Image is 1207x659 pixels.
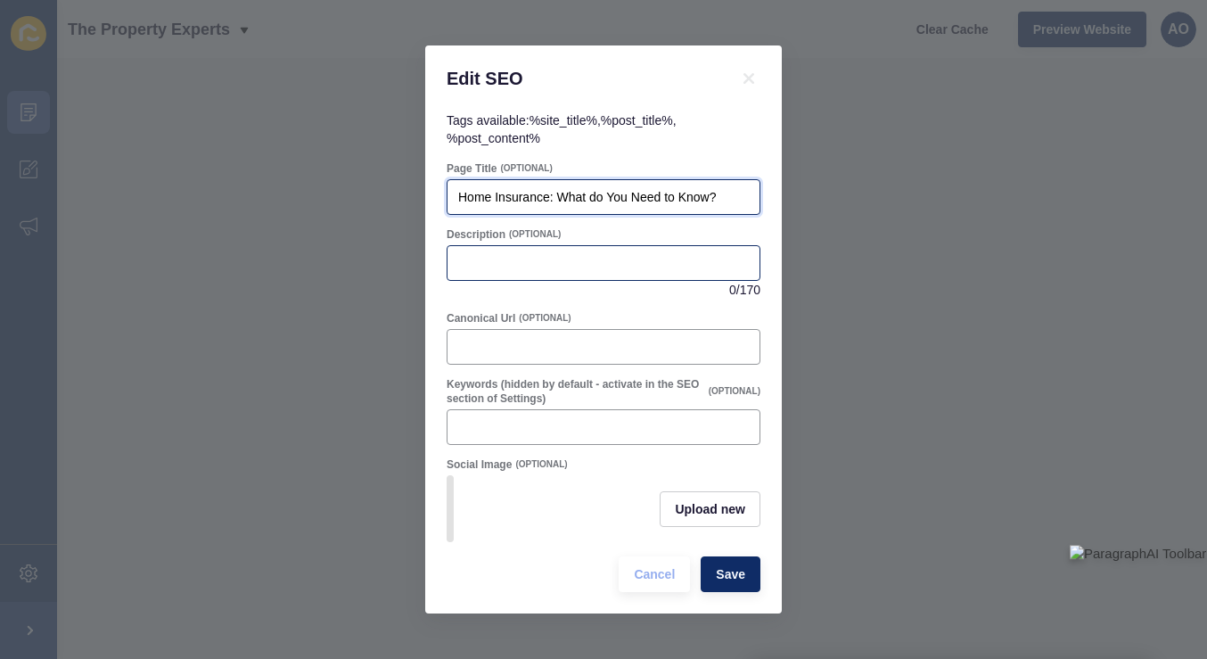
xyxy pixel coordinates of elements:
label: Page Title [447,161,497,176]
span: Save [716,565,745,583]
span: (OPTIONAL) [500,162,552,175]
span: Upload new [675,500,745,518]
span: Tags available: , , [447,113,677,145]
label: Description [447,227,505,242]
label: Canonical Url [447,311,515,325]
button: Upload new [660,491,760,527]
label: Keywords (hidden by default - activate in the SEO section of Settings) [447,377,705,406]
code: %site_title% [530,113,597,128]
button: Save [701,556,760,592]
span: (OPTIONAL) [519,312,571,325]
span: 170 [740,281,760,299]
span: (OPTIONAL) [515,458,567,471]
span: Cancel [634,565,675,583]
label: Social Image [447,457,512,472]
span: 0 [729,281,736,299]
code: %post_content% [447,131,540,145]
span: / [736,281,740,299]
span: (OPTIONAL) [709,385,760,398]
code: %post_title% [601,113,673,128]
h1: Edit SEO [447,67,716,90]
button: Cancel [619,556,690,592]
span: (OPTIONAL) [509,228,561,241]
